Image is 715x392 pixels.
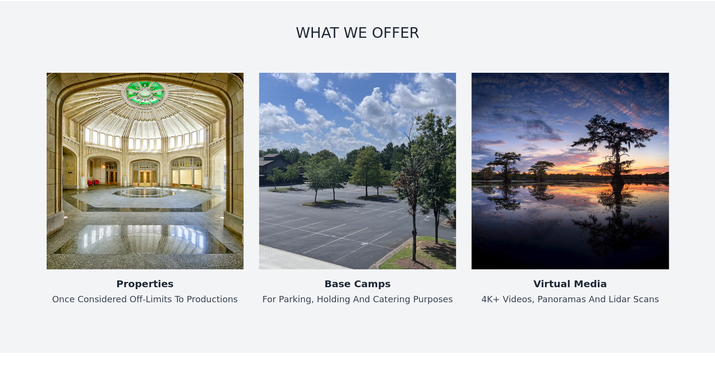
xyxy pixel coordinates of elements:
[481,293,659,306] p: 4K+ Videos, Panoramas and Lidar Scans
[52,277,238,291] h1: Properties
[47,73,244,269] img: properties
[262,293,453,306] p: for parking, holding and catering purposes
[259,73,456,269] img: base camps
[52,293,238,306] p: Once considered off-limits to productions
[471,73,668,269] img: virtual media
[262,277,453,291] h1: Base Camps
[481,277,659,291] h1: Virtual Media
[101,24,614,42] h1: What We Offer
